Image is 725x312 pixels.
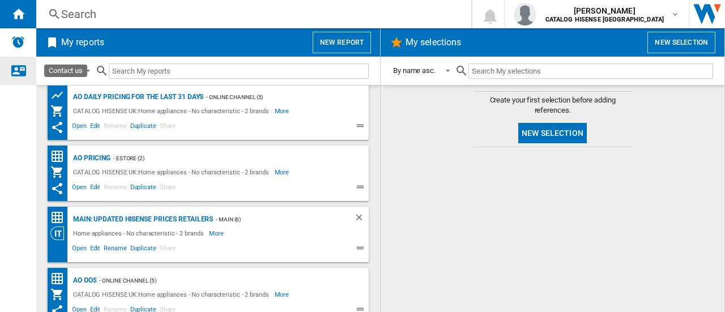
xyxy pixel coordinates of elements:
button: New selection [647,32,715,53]
ng-md-icon: This report has been shared with you [50,182,64,195]
h2: My selections [403,32,463,53]
h2: My reports [59,32,106,53]
div: CATALOG HISENSE UK:Home appliances - No characteristic - 2 brands [70,165,275,179]
span: [PERSON_NAME] [545,5,664,16]
img: profile.jpg [514,3,536,25]
div: Search [61,6,442,22]
span: Open [70,182,88,195]
div: My Assortment [50,165,70,179]
div: Delete [354,212,369,226]
div: - Online Channel (5) [96,273,346,288]
img: alerts-logo.svg [11,35,25,49]
button: New report [313,32,371,53]
input: Search My reports [109,63,369,79]
b: CATALOG HISENSE [GEOGRAPHIC_DATA] [545,16,664,23]
input: Search My selections [468,63,713,79]
div: Price Matrix [50,211,70,225]
span: Create your first selection before adding references. [474,95,632,116]
div: My Assortment [50,288,70,301]
span: Share [158,243,178,257]
span: More [275,288,291,301]
button: New selection [518,123,587,143]
div: My order [49,66,76,75]
div: Category View [50,226,70,240]
div: - Online Channel (5) [203,90,346,104]
span: Edit [88,182,103,195]
ng-md-icon: This report has been shared with you [50,121,64,134]
div: - Estore (2) [110,151,346,165]
span: Share [158,121,178,134]
div: AO Daily Pricing for the last 31 Days [70,90,203,104]
span: Open [70,243,88,257]
div: Home appliances - No characteristic - 2 brands [70,226,209,240]
span: Duplicate [129,182,158,195]
span: More [275,165,291,179]
div: My Assortment [50,104,70,118]
div: AO Pricing [70,151,110,165]
span: More [275,104,291,118]
div: Price Matrix [50,272,70,286]
div: - Main (6) [213,212,331,226]
span: Edit [88,243,103,257]
div: AO OOS [70,273,96,288]
span: Rename [102,243,128,257]
div: Price Matrix [50,149,70,164]
div: By name asc. [393,66,436,75]
span: Rename [102,182,128,195]
span: Duplicate [129,243,158,257]
span: Open [70,121,88,134]
span: Edit [88,121,103,134]
span: Duplicate [129,121,158,134]
span: More [209,226,225,240]
div: MAIN: Updated Hisense Prices Retailers [70,212,213,226]
div: Product prices grid [50,88,70,102]
div: CATALOG HISENSE UK:Home appliances - No characteristic - 2 brands [70,288,275,301]
span: Share [158,182,178,195]
div: CATALOG HISENSE UK:Home appliances - No characteristic - 2 brands [70,104,275,118]
span: Rename [102,121,128,134]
